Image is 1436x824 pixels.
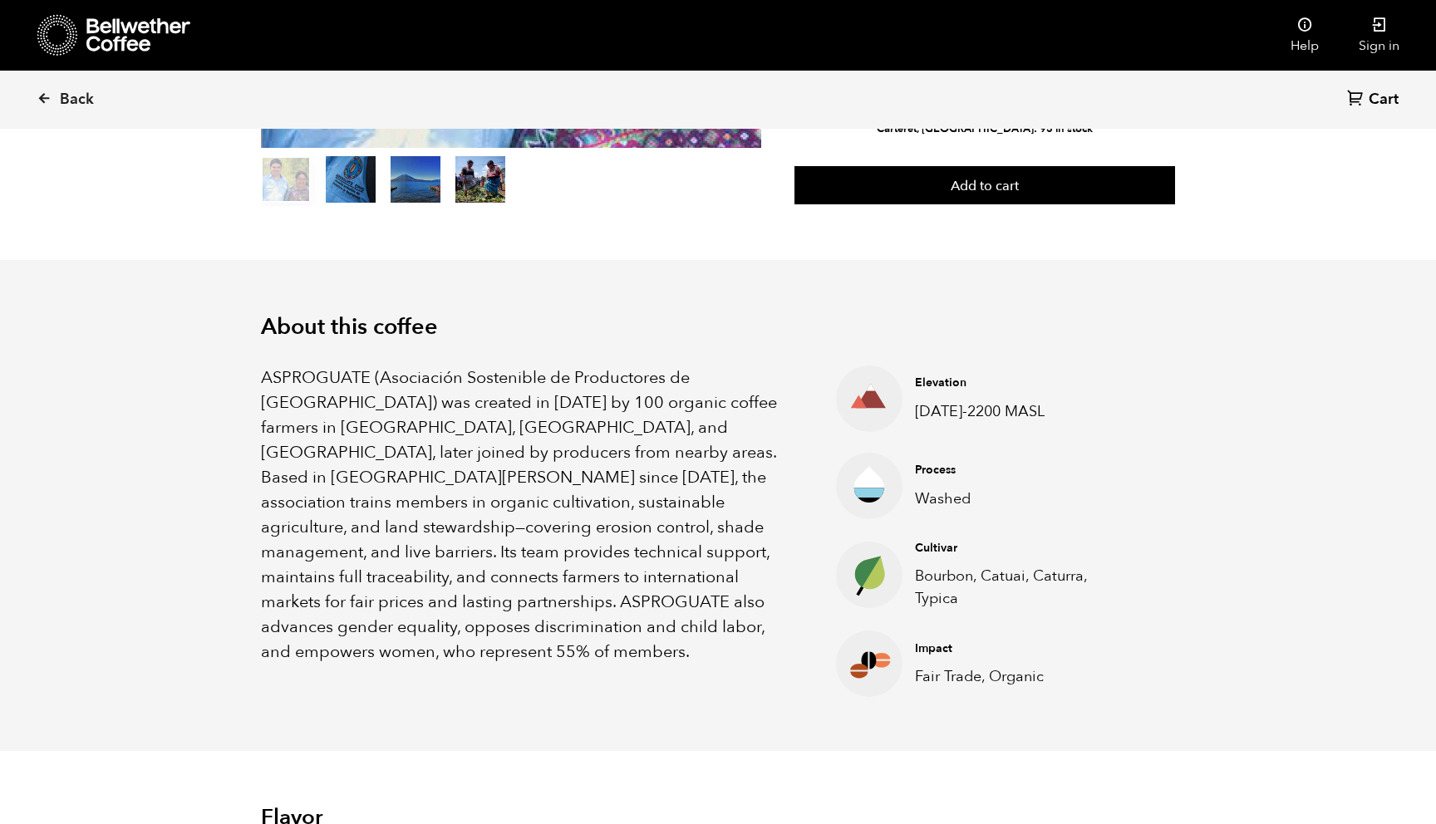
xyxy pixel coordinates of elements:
[915,400,1121,423] p: [DATE]-2200 MASL
[915,665,1121,688] p: Fair Trade, Organic
[915,540,1121,557] h4: Cultivar
[1347,89,1403,111] a: Cart
[915,565,1121,610] p: Bourbon, Catuai, Caturra, Typica
[915,375,1121,391] h4: Elevation
[915,462,1121,478] h4: Process
[261,365,794,665] p: ASPROGUATE (Asociación Sostenible de Productores de [GEOGRAPHIC_DATA]) was created in [DATE] by 1...
[261,314,1175,341] h2: About this coffee
[915,640,1121,657] h4: Impact
[60,90,94,110] span: Back
[915,488,1121,510] p: Washed
[794,166,1175,204] button: Add to cart
[794,121,1175,137] li: Carteret, [GEOGRAPHIC_DATA]: 95 in stock
[1369,90,1399,110] span: Cart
